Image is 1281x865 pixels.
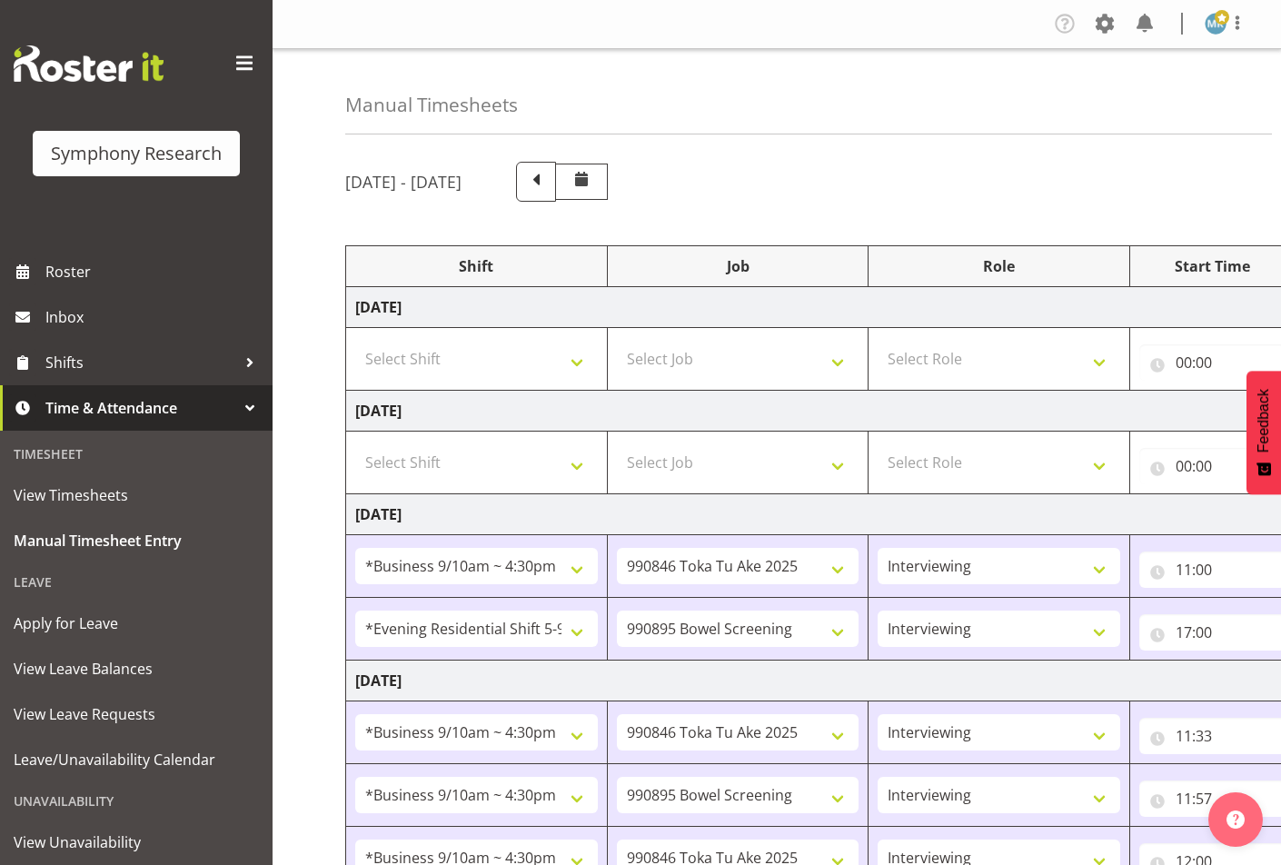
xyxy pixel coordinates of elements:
div: Role [878,255,1120,277]
a: View Timesheets [5,472,268,518]
span: View Unavailability [14,829,259,856]
span: Shifts [45,349,236,376]
a: View Leave Requests [5,691,268,737]
span: Time & Attendance [45,394,236,422]
span: Feedback [1256,389,1272,452]
a: View Leave Balances [5,646,268,691]
h5: [DATE] - [DATE] [345,172,462,192]
img: Rosterit website logo [14,45,164,82]
div: Job [617,255,859,277]
div: Shift [355,255,598,277]
a: Manual Timesheet Entry [5,518,268,563]
span: View Leave Requests [14,701,259,728]
span: Apply for Leave [14,610,259,637]
h4: Manual Timesheets [345,94,518,115]
a: View Unavailability [5,820,268,865]
span: Roster [45,258,263,285]
button: Feedback - Show survey [1246,371,1281,494]
span: Leave/Unavailability Calendar [14,746,259,773]
img: marama-rihari1262.jpg [1205,13,1226,35]
a: Leave/Unavailability Calendar [5,737,268,782]
div: Symphony Research [51,140,222,167]
span: Inbox [45,303,263,331]
a: Apply for Leave [5,601,268,646]
div: Timesheet [5,435,268,472]
div: Leave [5,563,268,601]
span: Manual Timesheet Entry [14,527,259,554]
span: View Timesheets [14,482,259,509]
span: View Leave Balances [14,655,259,682]
img: help-xxl-2.png [1226,810,1245,829]
div: Unavailability [5,782,268,820]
